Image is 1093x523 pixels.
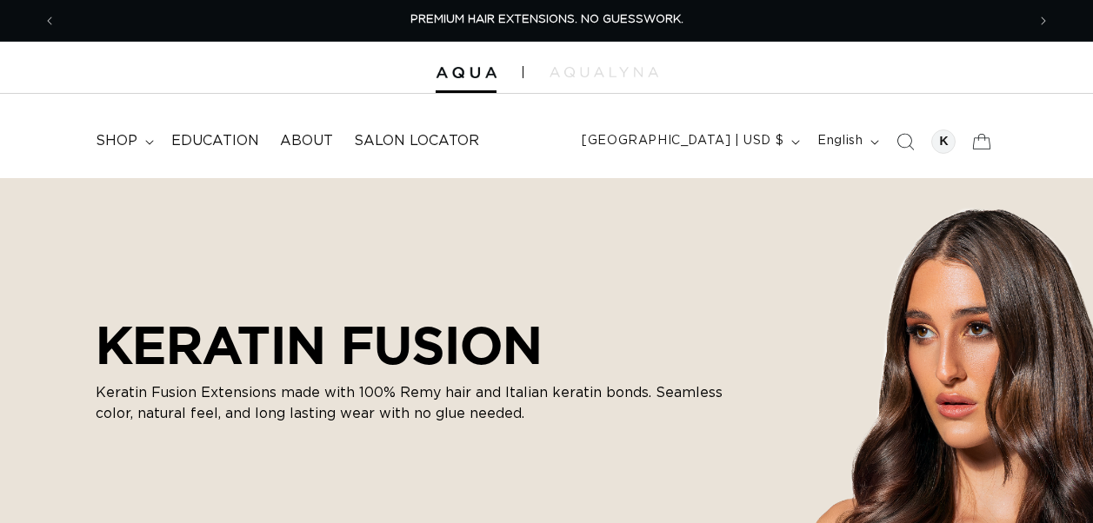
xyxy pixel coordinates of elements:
[354,132,479,150] span: Salon Locator
[85,122,161,161] summary: shop
[280,132,333,150] span: About
[582,132,783,150] span: [GEOGRAPHIC_DATA] | USD $
[1024,4,1063,37] button: Next announcement
[571,125,807,158] button: [GEOGRAPHIC_DATA] | USD $
[343,122,490,161] a: Salon Locator
[171,132,259,150] span: Education
[817,132,863,150] span: English
[410,14,683,25] span: PREMIUM HAIR EXTENSIONS. NO GUESSWORK.
[270,122,343,161] a: About
[550,67,658,77] img: aqualyna.com
[886,122,924,161] summary: Search
[96,132,137,150] span: shop
[96,382,756,424] p: Keratin Fusion Extensions made with 100% Remy hair and Italian keratin bonds. Seamless color, nat...
[436,67,497,79] img: Aqua Hair Extensions
[30,4,69,37] button: Previous announcement
[96,314,756,375] h2: KERATIN FUSION
[161,122,270,161] a: Education
[807,125,886,158] button: English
